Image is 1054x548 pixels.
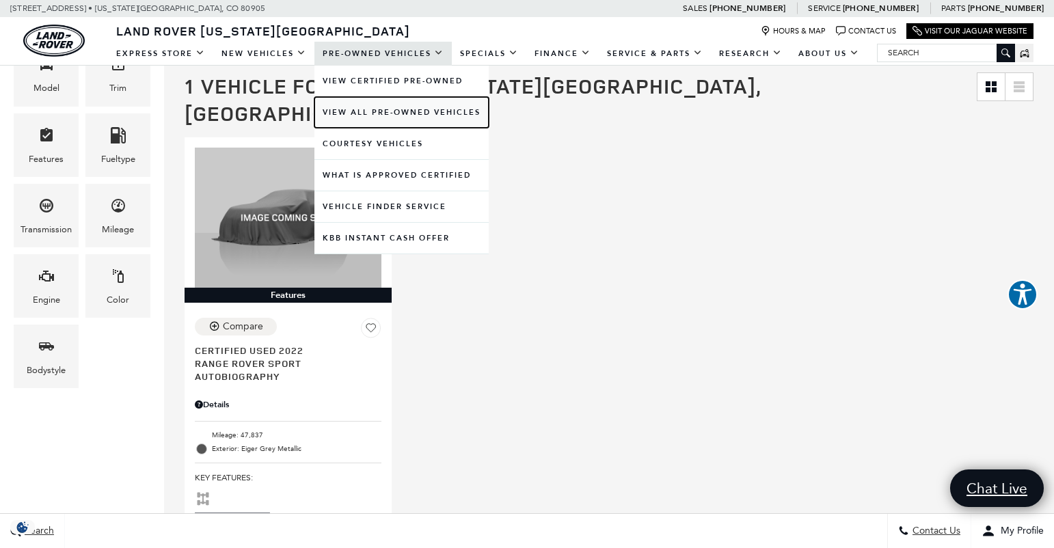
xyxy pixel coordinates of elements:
[38,53,55,81] span: Model
[195,344,381,383] a: Certified Used 2022Range Rover Sport Autobiography
[223,320,263,333] div: Compare
[38,264,55,292] span: Engine
[108,42,867,66] nav: Main Navigation
[110,53,126,81] span: Trim
[110,264,126,292] span: Color
[711,42,790,66] a: Research
[23,25,85,57] img: Land Rover
[526,42,599,66] a: Finance
[836,26,896,36] a: Contact Us
[14,254,79,318] div: EngineEngine
[27,363,66,378] div: Bodystyle
[185,288,392,303] div: Features
[195,344,371,357] span: Certified Used 2022
[314,160,489,191] a: What Is Approved Certified
[38,335,55,363] span: Bodystyle
[195,493,211,502] span: AWD
[38,124,55,152] span: Features
[195,357,371,383] span: Range Rover Sport Autobiography
[710,3,785,14] a: [PHONE_NUMBER]
[1008,279,1038,312] aside: Accessibility Help Desk
[960,479,1034,497] span: Chat Live
[14,42,79,106] div: ModelModel
[108,23,418,39] a: Land Rover [US_STATE][GEOGRAPHIC_DATA]
[14,113,79,177] div: FeaturesFeatures
[941,3,966,13] span: Parts
[33,292,60,307] div: Engine
[110,124,126,152] span: Fueltype
[14,184,79,247] div: TransmissionTransmission
[7,520,38,534] img: Opt-Out Icon
[599,42,711,66] a: Service & Parts
[1008,279,1038,310] button: Explore your accessibility options
[909,525,960,537] span: Contact Us
[85,113,150,177] div: FueltypeFueltype
[185,72,761,127] span: 1 Vehicle for Sale in [US_STATE][GEOGRAPHIC_DATA], [GEOGRAPHIC_DATA]
[314,42,452,66] a: Pre-Owned Vehicles
[314,128,489,159] a: Courtesy Vehicles
[85,42,150,106] div: TrimTrim
[102,222,134,237] div: Mileage
[995,525,1044,537] span: My Profile
[29,152,64,167] div: Features
[195,318,277,335] button: Compare Vehicle
[85,184,150,247] div: MileageMileage
[361,318,381,344] button: Save Vehicle
[23,25,85,57] a: land-rover
[195,428,381,442] li: Mileage: 47,837
[761,26,826,36] a: Hours & Map
[878,44,1014,61] input: Search
[314,97,489,128] a: View All Pre-Owned Vehicles
[968,3,1044,14] a: [PHONE_NUMBER]
[808,3,840,13] span: Service
[971,514,1054,548] button: Open user profile menu
[195,148,381,288] img: 2022 LAND ROVER Range Rover Sport Autobiography
[116,23,410,39] span: Land Rover [US_STATE][GEOGRAPHIC_DATA]
[38,194,55,222] span: Transmission
[314,223,489,254] a: KBB Instant Cash Offer
[314,66,489,96] a: View Certified Pre-Owned
[108,42,213,66] a: EXPRESS STORE
[790,42,867,66] a: About Us
[195,470,381,485] span: Key Features :
[33,81,59,96] div: Model
[110,194,126,222] span: Mileage
[683,3,707,13] span: Sales
[109,81,126,96] div: Trim
[7,520,38,534] section: Click to Open Cookie Consent Modal
[314,191,489,222] a: Vehicle Finder Service
[101,152,135,167] div: Fueltype
[85,254,150,318] div: ColorColor
[14,325,79,388] div: BodystyleBodystyle
[213,42,314,66] a: New Vehicles
[843,3,919,14] a: [PHONE_NUMBER]
[21,222,72,237] div: Transmission
[195,398,381,411] div: Pricing Details - Range Rover Sport Autobiography
[913,26,1027,36] a: Visit Our Jaguar Website
[977,73,1005,100] a: Grid View
[452,42,526,66] a: Specials
[10,3,265,13] a: [STREET_ADDRESS] • [US_STATE][GEOGRAPHIC_DATA], CO 80905
[212,442,381,456] span: Exterior: Eiger Grey Metallic
[950,469,1044,507] a: Chat Live
[107,292,129,307] div: Color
